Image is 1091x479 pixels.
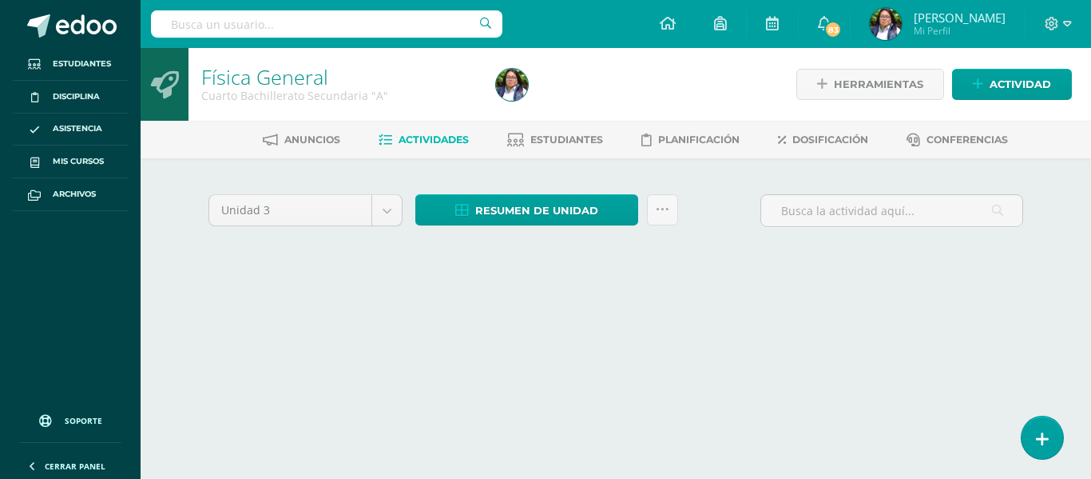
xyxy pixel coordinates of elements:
[53,58,111,70] span: Estudiantes
[507,127,603,153] a: Estudiantes
[824,21,842,38] span: 83
[870,8,902,40] img: 7ab285121826231a63682abc32cdc9f2.png
[201,63,328,90] a: Física General
[263,127,340,153] a: Anuncios
[19,399,121,438] a: Soporte
[151,10,502,38] input: Busca un usuario...
[926,134,1008,146] span: Conferencias
[13,178,128,211] a: Archivos
[201,88,477,103] div: Cuarto Bachillerato Secundaria 'A'
[415,194,638,226] a: Resumen de unidad
[834,70,923,99] span: Herramientas
[952,69,1072,100] a: Actividad
[914,10,1006,26] span: [PERSON_NAME]
[13,146,128,178] a: Mis cursos
[53,155,104,168] span: Mis cursos
[201,66,477,88] h1: Física General
[641,127,740,153] a: Planificación
[658,134,740,146] span: Planificación
[475,196,598,226] span: Resumen de unidad
[13,114,128,146] a: Asistencia
[907,127,1008,153] a: Conferencias
[496,69,528,101] img: 7ab285121826231a63682abc32cdc9f2.png
[221,195,359,226] span: Unidad 3
[379,127,469,153] a: Actividades
[53,188,96,201] span: Archivos
[53,90,100,103] span: Disciplina
[13,81,128,114] a: Disciplina
[990,70,1051,99] span: Actividad
[761,195,1022,226] input: Busca la actividad aquí...
[530,134,603,146] span: Estudiantes
[796,69,944,100] a: Herramientas
[13,48,128,81] a: Estudiantes
[45,461,105,472] span: Cerrar panel
[284,134,340,146] span: Anuncios
[399,134,469,146] span: Actividades
[65,415,102,426] span: Soporte
[209,195,402,226] a: Unidad 3
[778,127,868,153] a: Dosificación
[53,122,102,135] span: Asistencia
[792,134,868,146] span: Dosificación
[914,24,1006,38] span: Mi Perfil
